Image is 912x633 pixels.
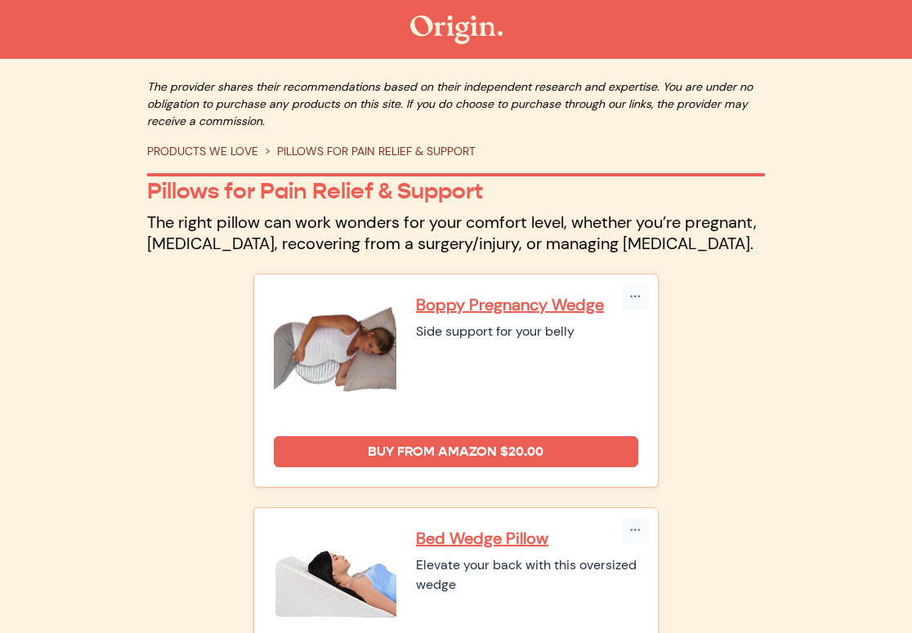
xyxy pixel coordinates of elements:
[147,212,765,254] p: The right pillow can work wonders for your comfort level, whether you’re pregnant, [MEDICAL_DATA]...
[416,555,638,595] div: Elevate your back with this oversized wedge
[258,143,476,160] li: PILLOWS FOR PAIN RELIEF & SUPPORT
[416,528,638,549] a: Bed Wedge Pillow
[147,178,765,205] p: Pillows for Pain Relief & Support
[147,144,258,158] a: PRODUCTS WE LOVE
[410,16,503,44] img: The Origin Shop
[416,322,638,341] div: Side support for your belly
[274,294,396,417] img: Boppy Pregnancy Wedge
[274,436,638,467] a: Buy from Amazon $20.00
[416,294,638,315] a: Boppy Pregnancy Wedge
[147,78,765,130] p: The provider shares their recommendations based on their independent research and expertise. You ...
